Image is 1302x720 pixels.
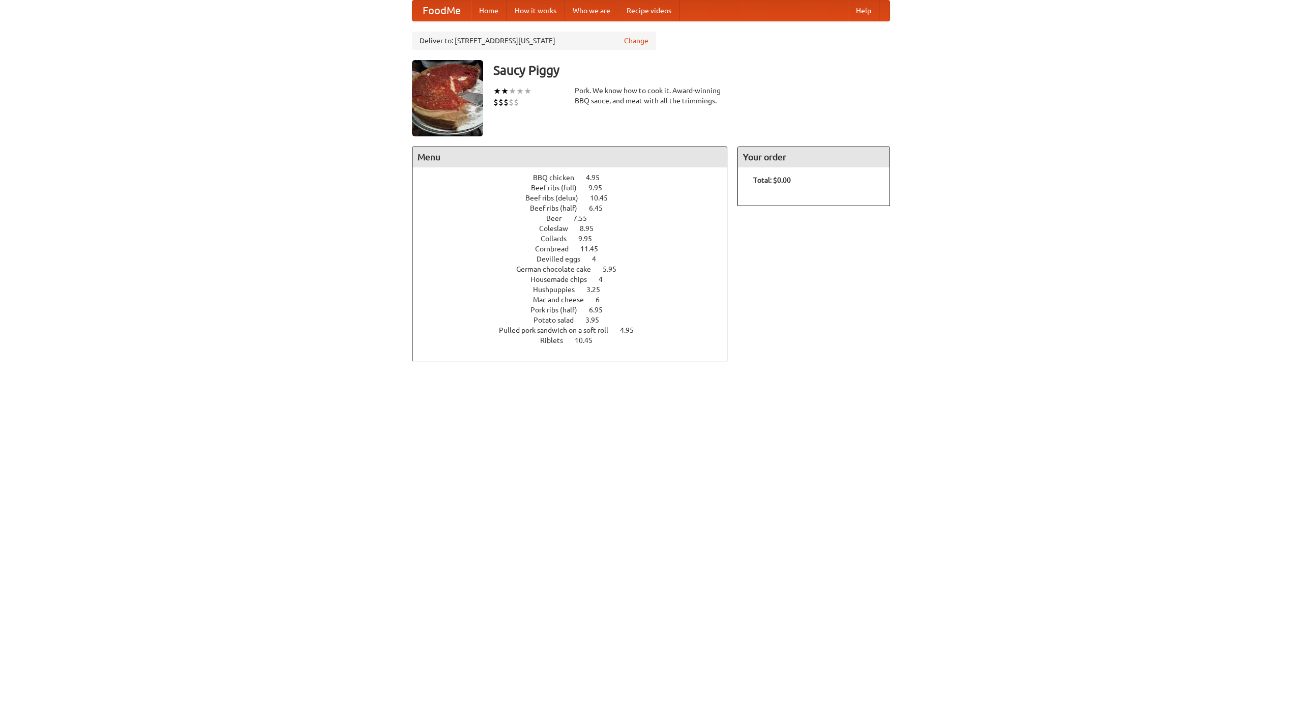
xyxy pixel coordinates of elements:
h4: Your order [738,147,890,167]
a: Beef ribs (half) 6.45 [530,204,622,212]
a: Riblets 10.45 [540,336,611,344]
span: 9.95 [588,184,612,192]
span: Housemade chips [530,275,597,283]
a: Mac and cheese 6 [533,296,618,304]
span: Collards [541,235,577,243]
li: $ [509,97,514,108]
span: BBQ chicken [533,174,584,182]
li: ★ [509,85,516,97]
a: Pork ribs (half) 6.95 [530,306,622,314]
span: Beef ribs (delux) [525,194,588,202]
a: Beef ribs (full) 9.95 [531,184,621,192]
h4: Menu [412,147,727,167]
a: Housemade chips 4 [530,275,622,283]
span: 4.95 [586,174,610,182]
li: ★ [524,85,531,97]
li: $ [493,97,498,108]
a: Help [848,1,879,21]
a: Beef ribs (delux) 10.45 [525,194,627,202]
a: Devilled eggs 4 [537,255,615,263]
a: Pulled pork sandwich on a soft roll 4.95 [499,326,653,334]
a: Who we are [565,1,618,21]
a: Cornbread 11.45 [535,245,617,253]
span: 3.25 [586,285,610,294]
span: German chocolate cake [516,265,601,273]
h3: Saucy Piggy [493,60,890,80]
span: 3.95 [585,316,609,324]
li: ★ [501,85,509,97]
span: 7.55 [573,214,597,222]
span: 4 [592,255,606,263]
a: Recipe videos [618,1,679,21]
span: 8.95 [580,224,604,233]
a: Change [624,36,648,46]
a: Collards 9.95 [541,235,611,243]
img: angular.jpg [412,60,483,136]
span: 10.45 [575,336,603,344]
span: 4 [599,275,613,283]
span: Pulled pork sandwich on a soft roll [499,326,618,334]
span: Mac and cheese [533,296,594,304]
span: 6.95 [589,306,613,314]
span: Beer [546,214,572,222]
li: ★ [516,85,524,97]
li: $ [504,97,509,108]
span: 9.95 [578,235,602,243]
span: Coleslaw [539,224,578,233]
a: German chocolate cake 5.95 [516,265,635,273]
div: Deliver to: [STREET_ADDRESS][US_STATE] [412,32,656,50]
span: Beef ribs (full) [531,184,587,192]
span: Hushpuppies [533,285,585,294]
span: 11.45 [580,245,608,253]
span: Pork ribs (half) [530,306,587,314]
span: 5.95 [603,265,627,273]
a: Coleslaw 8.95 [539,224,612,233]
div: Pork. We know how to cook it. Award-winning BBQ sauce, and meat with all the trimmings. [575,85,727,106]
span: 4.95 [620,326,644,334]
a: BBQ chicken 4.95 [533,174,618,182]
span: Cornbread [535,245,579,253]
a: How it works [507,1,565,21]
span: 10.45 [590,194,618,202]
span: 6 [596,296,610,304]
a: Hushpuppies 3.25 [533,285,619,294]
span: Riblets [540,336,573,344]
a: Potato salad 3.95 [534,316,618,324]
li: $ [514,97,519,108]
a: Home [471,1,507,21]
span: Potato salad [534,316,584,324]
span: Beef ribs (half) [530,204,587,212]
a: FoodMe [412,1,471,21]
li: $ [498,97,504,108]
span: 6.45 [589,204,613,212]
li: ★ [493,85,501,97]
span: Devilled eggs [537,255,590,263]
a: Beer 7.55 [546,214,606,222]
b: Total: $0.00 [753,176,791,184]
